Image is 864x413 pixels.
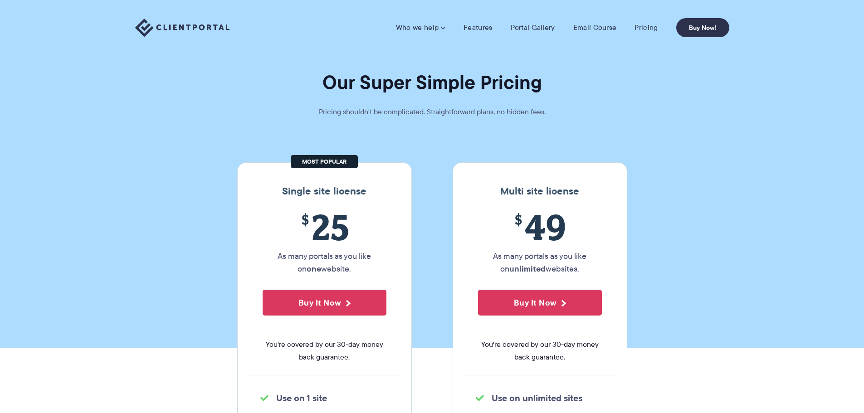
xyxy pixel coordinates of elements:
strong: Use on 1 site [276,391,327,405]
p: Pricing shouldn't be complicated. Straightforward plans, no hidden fees. [296,106,568,118]
span: You're covered by our 30-day money back guarantee. [263,338,386,364]
h3: Single site license [247,185,402,197]
a: Portal Gallery [511,23,555,32]
span: 49 [478,206,602,248]
strong: unlimited [509,262,546,275]
strong: one [307,262,321,275]
span: 25 [263,206,386,248]
strong: Use on unlimited sites [492,391,582,405]
button: Buy It Now [478,290,602,316]
a: Buy Now! [676,18,729,37]
span: You're covered by our 30-day money back guarantee. [478,338,602,364]
p: As many portals as you like on website. [263,250,386,275]
p: As many portals as you like on websites. [478,250,602,275]
h3: Multi site license [462,185,618,197]
a: Features [464,23,492,32]
a: Who we help [396,23,445,32]
a: Email Course [573,23,617,32]
button: Buy It Now [263,290,386,316]
a: Pricing [635,23,658,32]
